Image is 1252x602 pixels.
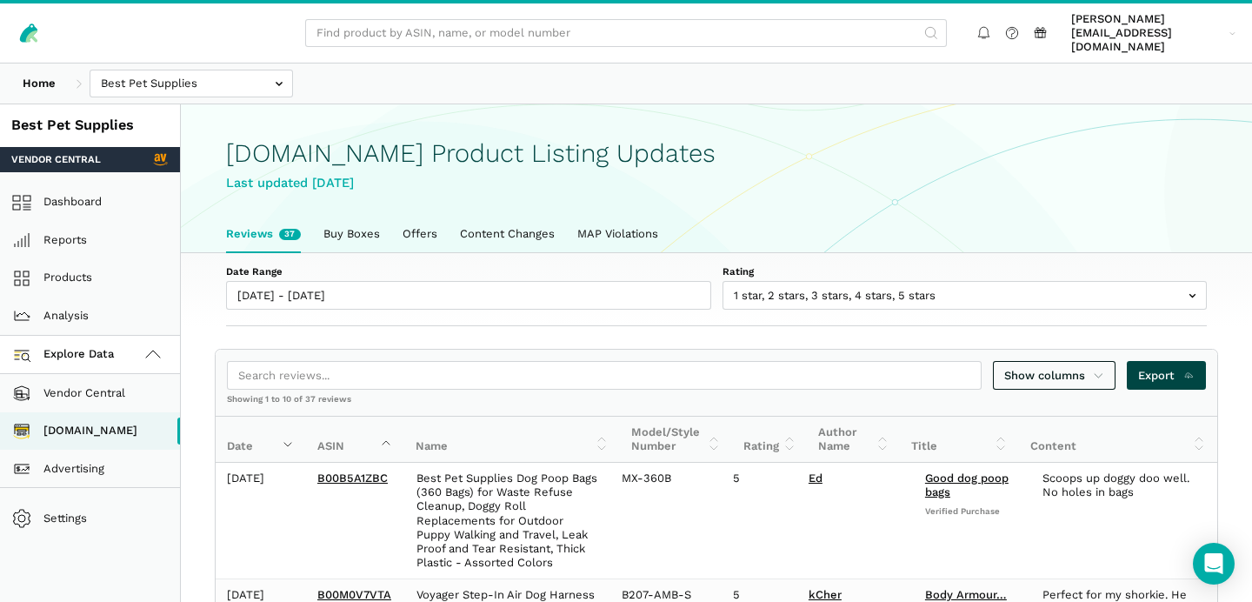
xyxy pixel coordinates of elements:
span: Show columns [1004,367,1105,385]
a: B00M0V7VTA [317,588,391,601]
a: Ed [809,472,822,485]
div: Best Pet Supplies [11,116,169,136]
span: Explore Data [17,344,115,365]
input: Best Pet Supplies [90,70,293,98]
th: Rating: activate to sort column ascending [732,417,808,463]
div: Last updated [DATE] [226,173,1207,193]
input: Search reviews... [227,361,982,390]
a: Good dog poop bags [925,472,1009,498]
a: [PERSON_NAME][EMAIL_ADDRESS][DOMAIN_NAME] [1066,10,1242,57]
a: MAP Violations [566,216,669,252]
td: [DATE] [216,463,306,579]
span: New reviews in the last week [279,229,301,240]
label: Rating [723,264,1208,278]
span: Export [1138,367,1195,385]
a: Reviews37 [215,216,312,252]
div: Open Intercom Messenger [1193,543,1235,585]
a: Show columns [993,361,1116,390]
td: 5 [722,463,797,579]
td: Best Pet Supplies Dog Poop Bags (360 Bags) for Waste Refuse Cleanup, Doggy Roll Replacements for ... [405,463,610,579]
a: Content Changes [449,216,566,252]
a: B00B5A1ZBC [317,472,388,485]
input: Find product by ASIN, name, or model number [305,19,947,48]
div: Scoops up doggy doo well. No holes in bags [1042,472,1206,500]
th: Content: activate to sort column ascending [1019,417,1217,463]
span: Vendor Central [11,152,101,166]
div: Showing 1 to 10 of 37 reviews [216,393,1217,416]
a: Home [11,70,67,98]
th: Date: activate to sort column ascending [216,417,306,463]
span: Verified Purchase [925,505,1020,517]
label: Date Range [226,264,711,278]
a: kCher [809,588,842,601]
a: Buy Boxes [312,216,391,252]
th: Name: activate to sort column ascending [404,417,620,463]
th: Model/Style Number: activate to sort column ascending [620,417,732,463]
h1: [DOMAIN_NAME] Product Listing Updates [226,139,1207,168]
a: Export [1127,361,1206,390]
th: Author Name: activate to sort column ascending [807,417,900,463]
input: 1 star, 2 stars, 3 stars, 4 stars, 5 stars [723,281,1208,310]
span: [PERSON_NAME][EMAIL_ADDRESS][DOMAIN_NAME] [1071,12,1223,55]
th: Title: activate to sort column ascending [900,417,1019,463]
td: MX-360B [610,463,723,579]
a: Offers [391,216,449,252]
th: ASIN: activate to sort column ascending [306,417,404,463]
